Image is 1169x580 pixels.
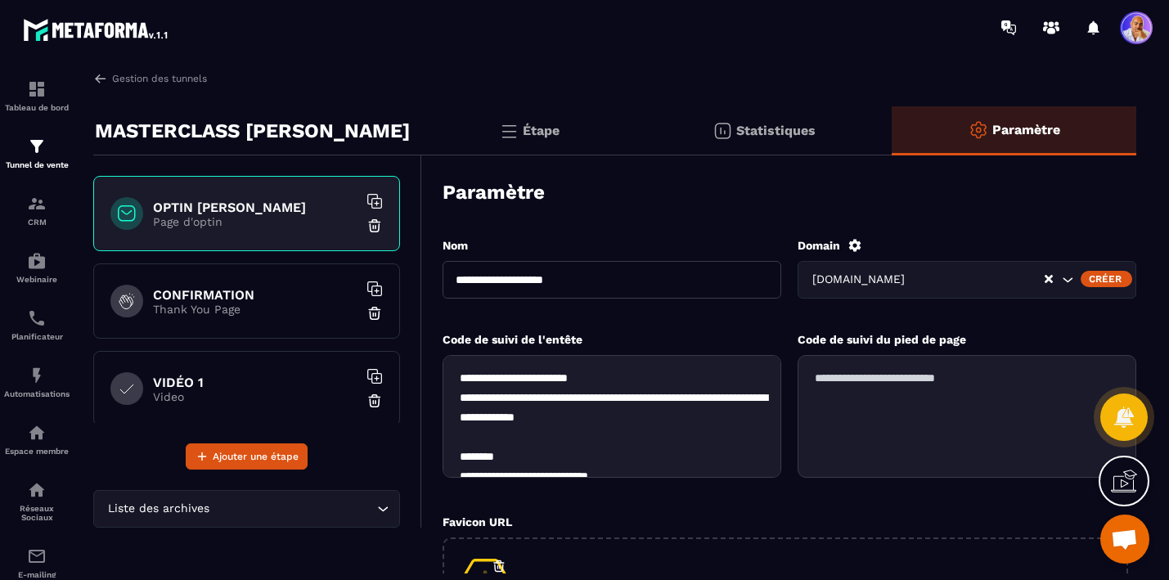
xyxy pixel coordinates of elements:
img: scheduler [27,308,47,328]
img: automations [27,251,47,271]
button: Clear Selected [1045,273,1053,286]
p: Statistiques [736,123,816,138]
input: Search for option [213,500,373,518]
a: formationformationCRM [4,182,70,239]
label: Domain [798,239,840,252]
p: Réseaux Sociaux [4,504,70,522]
div: Search for option [93,490,400,528]
div: Créer [1081,271,1132,287]
p: Webinaire [4,275,70,284]
img: logo [23,15,170,44]
img: setting-o.ffaa8168.svg [969,120,988,140]
img: automations [27,423,47,443]
div: Search for option [798,261,1136,299]
input: Search for option [908,271,1043,289]
a: social-networksocial-networkRéseaux Sociaux [4,468,70,534]
span: Liste des archives [104,500,213,518]
a: formationformationTableau de bord [4,67,70,124]
button: Ajouter une étape [186,443,308,470]
img: formation [27,79,47,99]
img: automations [27,366,47,385]
a: formationformationTunnel de vente [4,124,70,182]
img: formation [27,137,47,156]
img: formation [27,194,47,214]
h6: OPTIN [PERSON_NAME] [153,200,357,215]
img: trash [366,305,383,321]
a: automationsautomationsEspace membre [4,411,70,468]
p: Thank You Page [153,303,357,316]
h6: CONFIRMATION [153,287,357,303]
p: Video [153,390,357,403]
p: Tableau de bord [4,103,70,112]
img: social-network [27,480,47,500]
span: [DOMAIN_NAME] [808,271,908,289]
img: email [27,546,47,566]
p: Planificateur [4,332,70,341]
p: MASTERCLASS [PERSON_NAME] [95,115,410,147]
h3: Paramètre [443,181,545,204]
a: Ouvrir le chat [1100,515,1149,564]
img: trash [366,218,383,234]
p: Tunnel de vente [4,160,70,169]
p: E-mailing [4,570,70,579]
img: arrow [93,71,108,86]
p: Automatisations [4,389,70,398]
p: Page d'optin [153,215,357,228]
label: Code de suivi du pied de page [798,333,966,346]
p: Espace membre [4,447,70,456]
a: automationsautomationsAutomatisations [4,353,70,411]
h6: VIDÉO 1 [153,375,357,390]
p: Étape [523,123,560,138]
label: Code de suivi de l'entête [443,333,582,346]
img: trash [366,393,383,409]
img: stats.20deebd0.svg [713,121,732,141]
a: automationsautomationsWebinaire [4,239,70,296]
label: Nom [443,239,468,252]
img: bars.0d591741.svg [499,121,519,141]
p: CRM [4,218,70,227]
p: Paramètre [992,122,1060,137]
span: Ajouter une étape [213,448,299,465]
label: Favicon URL [443,515,512,528]
a: schedulerschedulerPlanificateur [4,296,70,353]
a: Gestion des tunnels [93,71,207,86]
